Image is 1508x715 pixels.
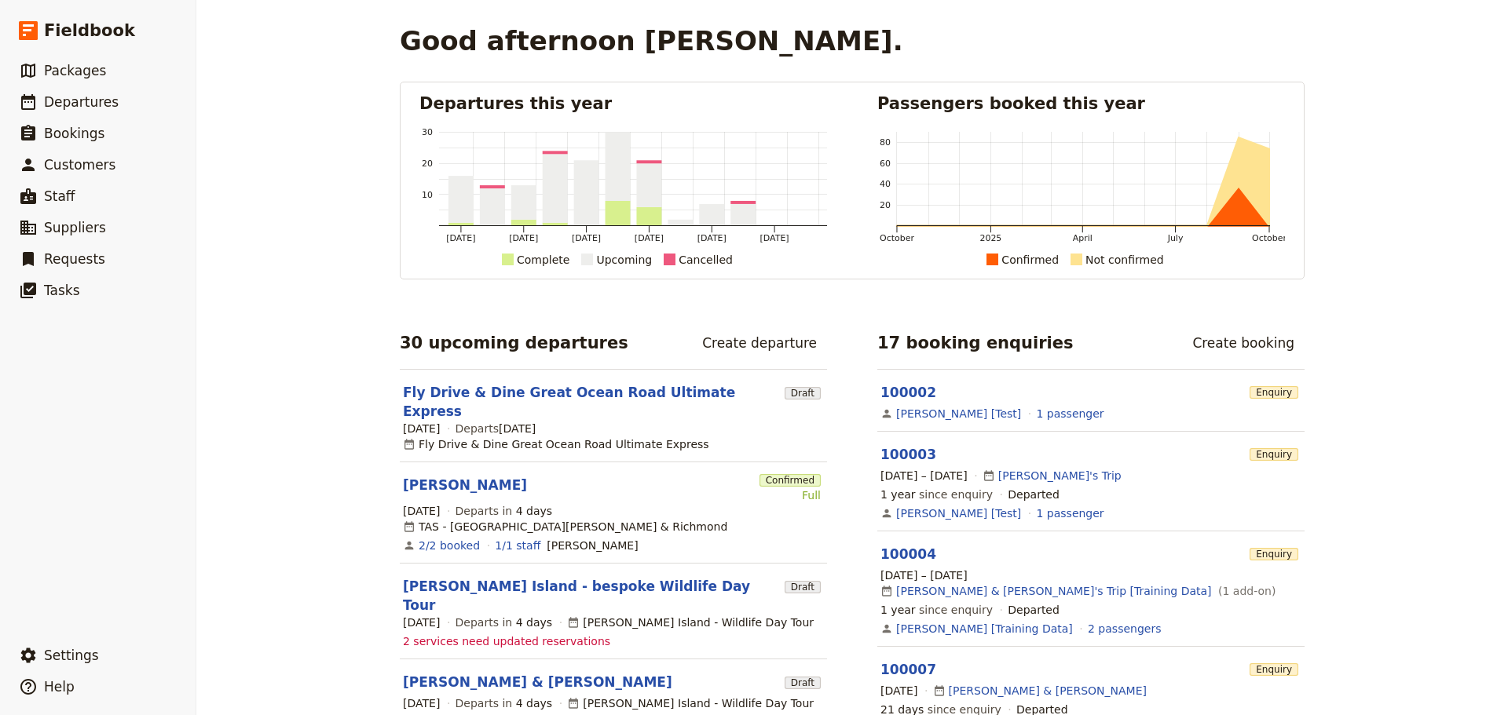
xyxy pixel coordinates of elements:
span: Suppliers [44,220,106,235]
span: Departs in [456,503,552,519]
a: View the passengers for this booking [1088,621,1161,637]
h2: Departures this year [419,92,827,115]
h2: 17 booking enquiries [877,331,1074,355]
span: 1 year [880,604,916,616]
tspan: [DATE] [635,233,664,243]
a: 100004 [880,546,936,562]
span: since enquiry [880,602,993,618]
tspan: 10 [422,190,433,200]
span: Confirmed [759,474,821,487]
a: 1/1 staff [495,538,540,553]
a: [PERSON_NAME]'s Trip [998,468,1122,483]
span: Tasks [44,283,80,298]
div: Cancelled [679,250,733,269]
span: Bookings [44,126,104,141]
div: Departed [1008,487,1060,502]
span: Departs [456,421,536,436]
span: ( 1 add-on ) [1215,583,1276,599]
a: View the bookings for this departure [419,538,480,553]
tspan: October [1252,233,1287,243]
span: Settings [44,648,99,663]
span: [DATE] [880,683,917,699]
h2: Passengers booked this year [877,92,1285,115]
span: 4 days [516,505,552,517]
tspan: 30 [422,127,433,137]
tspan: 2025 [979,233,1001,243]
span: Customers [44,157,115,173]
a: [PERSON_NAME] [403,476,527,494]
tspan: [DATE] [697,233,727,243]
h1: Good afternoon [PERSON_NAME]. [400,25,903,57]
a: [PERSON_NAME] [Test] [896,505,1021,521]
a: View the passengers for this booking [1036,406,1104,421]
tspan: [DATE] [446,233,475,243]
a: 100002 [880,385,936,400]
a: [PERSON_NAME] & [PERSON_NAME]'s Trip [Training Data] [896,583,1212,599]
a: Create booking [1182,330,1305,356]
div: [PERSON_NAME] Island - Wildlife Day Tour [567,695,814,711]
span: Departures [44,94,119,110]
tspan: April [1073,233,1093,243]
tspan: [DATE] [572,233,601,243]
tspan: [DATE] [509,233,538,243]
span: 2 services need updated reservations [403,633,610,649]
div: Complete [517,250,569,269]
div: [PERSON_NAME] Island - Wildlife Day Tour [567,615,814,630]
tspan: [DATE] [760,233,789,243]
span: [DATE] [499,422,536,435]
span: Enquiry [1250,548,1298,560]
tspan: 20 [880,200,891,210]
span: [DATE] [403,695,440,711]
div: Upcoming [596,250,652,269]
span: Enquiry [1250,663,1298,676]
a: [PERSON_NAME] [Test] [896,406,1021,421]
div: TAS - [GEOGRAPHIC_DATA][PERSON_NAME] & Richmond [403,519,727,534]
a: [PERSON_NAME] [Training Data] [896,621,1073,637]
span: Enquiry [1250,448,1298,461]
tspan: July [1167,233,1184,243]
tspan: October [880,233,914,243]
span: Help [44,679,75,695]
a: Fly Drive & Dine Great Ocean Road Ultimate Express [403,383,778,421]
span: Departs in [456,615,552,630]
span: 1 year [880,488,916,501]
span: Requests [44,251,105,267]
span: Jen Collins [547,538,638,553]
span: Packages [44,63,106,78]
span: Staff [44,188,75,204]
div: Confirmed [1001,250,1059,269]
a: [PERSON_NAME] Island - bespoke Wildlife Day Tour [403,577,778,615]
span: Fieldbook [44,19,135,42]
span: [DATE] – [DATE] [880,468,968,483]
span: [DATE] [403,421,440,436]
span: Enquiry [1250,386,1298,399]
div: Not confirmed [1085,250,1164,269]
span: [DATE] [403,615,440,630]
a: 100007 [880,662,936,677]
a: [PERSON_NAME] & [PERSON_NAME] [949,683,1147,699]
tspan: 80 [880,137,891,148]
span: since enquiry [880,487,993,502]
h2: 30 upcoming departures [400,331,628,355]
div: Fly Drive & Dine Great Ocean Road Ultimate Express [403,436,709,452]
span: Draft [785,677,821,689]
span: Draft [785,581,821,593]
span: 4 days [516,697,552,710]
tspan: 20 [422,159,433,169]
a: [PERSON_NAME] & [PERSON_NAME] [403,673,672,691]
tspan: 60 [880,159,891,169]
tspan: 40 [880,179,891,189]
span: 4 days [516,616,552,629]
span: [DATE] [403,503,440,519]
a: 100003 [880,447,936,462]
div: Departed [1008,602,1060,618]
span: [DATE] – [DATE] [880,567,968,583]
span: Draft [785,387,821,399]
a: Create departure [692,330,827,356]
a: View the passengers for this booking [1036,505,1104,521]
div: Full [759,487,821,503]
span: Departs in [456,695,552,711]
